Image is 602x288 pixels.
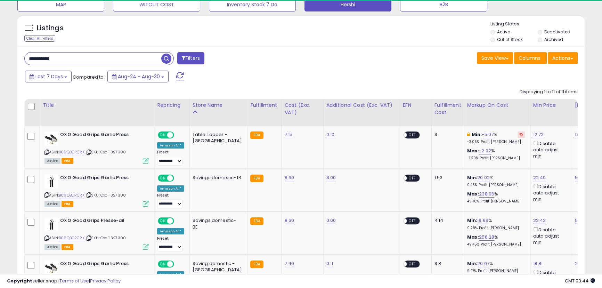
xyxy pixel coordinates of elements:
div: Clear All Filters [24,35,55,42]
span: OFF [173,175,184,181]
small: FBA [250,131,263,139]
button: Filters [177,52,204,64]
div: Title [43,102,151,109]
b: Max: [467,234,479,240]
span: Last 7 Days [35,73,63,80]
span: OFF [407,218,418,224]
a: -5.07 [482,131,494,138]
a: 19.99 [477,217,488,224]
div: % [467,261,525,273]
div: 3 [434,131,459,138]
span: Aug-24 - Aug-30 [118,73,160,80]
div: Amazon AI * [157,142,184,149]
a: 8.60 [285,174,294,181]
label: Deactivated [544,29,570,35]
span: OFF [173,132,184,138]
div: Fulfillment Cost [434,102,461,116]
small: FBA [250,217,263,225]
span: OFF [407,132,418,138]
a: 12.72 [533,131,544,138]
div: Amazon AI * [157,185,184,192]
strong: Copyright [7,278,32,284]
div: Displaying 1 to 11 of 11 items [520,89,578,95]
a: 25.69 [575,260,587,267]
a: 22.42 [533,217,546,224]
span: OFF [407,175,418,181]
b: OXO Good Grips Garlic Press [60,175,145,183]
div: % [467,175,525,187]
span: FBA [62,201,73,207]
a: 20.07 [477,260,489,267]
a: B09QBDRCRK [59,235,84,241]
th: The percentage added to the cost of goods (COGS) that forms the calculator for Min & Max prices. [464,99,530,126]
span: FBA [62,244,73,250]
span: Columns [519,55,540,62]
div: Preset: [157,193,184,209]
a: 238.96 [479,191,494,198]
b: OXO Good Grips Garlic Press [60,261,145,269]
a: 20.02 [477,174,490,181]
div: % [467,131,525,144]
a: 7.15 [285,131,293,138]
a: 22.40 [533,174,546,181]
p: Listing States: [490,21,585,27]
div: Disable auto adjust min [533,183,567,202]
div: Disable auto adjust min [533,139,567,159]
span: All listings currently available for purchase on Amazon [44,158,60,164]
a: Terms of Use [59,278,89,284]
span: ON [158,132,167,138]
div: Store Name [193,102,245,109]
button: Columns [514,52,547,64]
div: Preset: [157,150,184,166]
b: Min: [467,260,478,267]
p: 49.76% Profit [PERSON_NAME] [467,199,525,204]
p: 9.28% Profit [PERSON_NAME] [467,226,525,231]
small: FBA [250,175,263,182]
button: Aug-24 - Aug-30 [107,71,169,82]
span: FBA [62,158,73,164]
div: Savings domestic- IR [193,175,242,181]
span: OFF [173,261,184,267]
span: | SKU: Oxo 11327300 [86,235,126,241]
div: Saving domestic - [GEOGRAPHIC_DATA] [193,261,242,273]
a: B09QBDRCRK [59,149,84,155]
img: 21JFm+RCLbL._SL40_.jpg [44,217,58,231]
div: 3.8 [434,261,459,267]
a: Privacy Policy [90,278,121,284]
div: % [467,217,525,230]
span: ON [158,261,167,267]
div: Preset: [157,236,184,252]
div: Cost (Exc. VAT) [285,102,320,116]
div: ASIN: [44,131,149,163]
span: OFF [407,261,418,267]
i: This overrides the store level min markup for this listing [467,132,470,137]
img: 41wlCMWyhWL._SL40_.jpg [44,131,58,145]
a: 18.81 [533,260,543,267]
span: 2025-09-7 03:44 GMT [565,278,595,284]
div: Min Price [533,102,569,109]
span: All listings currently available for purchase on Amazon [44,201,60,207]
span: | SKU: Oxo 11327300 [86,192,126,198]
div: EFN [403,102,429,109]
span: ON [158,218,167,224]
div: % [467,148,525,161]
a: 3.00 [326,174,336,181]
div: Markup on Cost [467,102,527,109]
a: -2.02 [479,147,491,154]
b: Min: [467,217,478,224]
label: Active [497,29,510,35]
div: 1.53 [434,175,459,181]
div: Table Topper - [GEOGRAPHIC_DATA] [193,131,242,144]
div: 4.14 [434,217,459,224]
div: ASIN: [44,217,149,249]
span: Compared to: [73,74,105,80]
p: 9.45% Profit [PERSON_NAME] [467,183,525,187]
label: Out of Stock [497,37,522,42]
div: Repricing [157,102,187,109]
div: Additional Cost (Exc. VAT) [326,102,397,109]
b: Max: [467,147,479,154]
b: Min: [472,131,482,138]
b: Min: [467,174,478,181]
div: Disable auto adjust min [533,226,567,246]
p: -1.20% Profit [PERSON_NAME] [467,156,525,161]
